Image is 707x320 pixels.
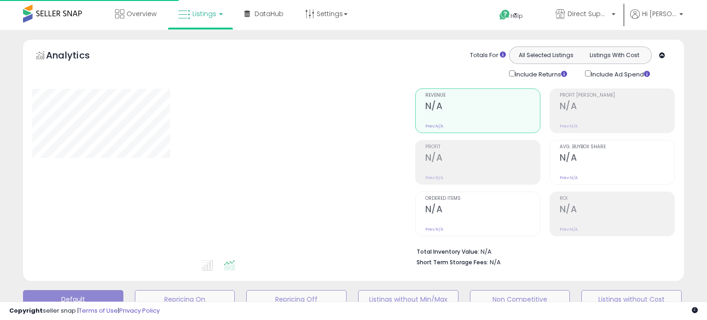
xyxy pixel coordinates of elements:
b: Total Inventory Value: [417,248,479,256]
h2: N/A [560,204,674,216]
small: Prev: N/A [560,123,578,129]
span: Revenue [425,93,540,98]
button: Non Competitive [470,290,570,308]
h2: N/A [560,101,674,113]
span: Avg. Buybox Share [560,145,674,150]
button: Listings without Min/Max [358,290,458,308]
a: Help [492,2,541,30]
a: Privacy Policy [119,306,160,315]
span: ROI [560,196,674,201]
button: Listings With Cost [580,49,649,61]
span: DataHub [255,9,284,18]
a: Terms of Use [79,306,118,315]
h2: N/A [425,204,540,216]
i: Get Help [499,9,510,21]
span: Overview [127,9,156,18]
div: Include Returns [502,69,578,79]
h2: N/A [560,152,674,165]
small: Prev: N/A [425,227,443,232]
button: Repricing On [135,290,235,308]
li: N/A [417,245,668,256]
span: Help [510,12,523,20]
h5: Analytics [46,49,108,64]
span: Hi [PERSON_NAME] [642,9,677,18]
small: Prev: N/A [560,227,578,232]
span: Listings [192,9,216,18]
h2: N/A [425,152,540,165]
button: Listings without Cost [581,290,682,308]
span: Profit [425,145,540,150]
span: Profit [PERSON_NAME] [560,93,674,98]
button: Default [23,290,123,308]
b: Short Term Storage Fees: [417,258,488,266]
button: Repricing Off [246,290,347,308]
button: All Selected Listings [512,49,580,61]
span: Ordered Items [425,196,540,201]
span: Direct Supply Store [568,9,609,18]
small: Prev: N/A [425,175,443,180]
small: Prev: N/A [560,175,578,180]
small: Prev: N/A [425,123,443,129]
div: seller snap | | [9,307,160,315]
div: Totals For [470,51,506,60]
a: Hi [PERSON_NAME] [630,9,683,30]
div: Include Ad Spend [578,69,665,79]
h2: N/A [425,101,540,113]
span: N/A [490,258,501,267]
strong: Copyright [9,306,43,315]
